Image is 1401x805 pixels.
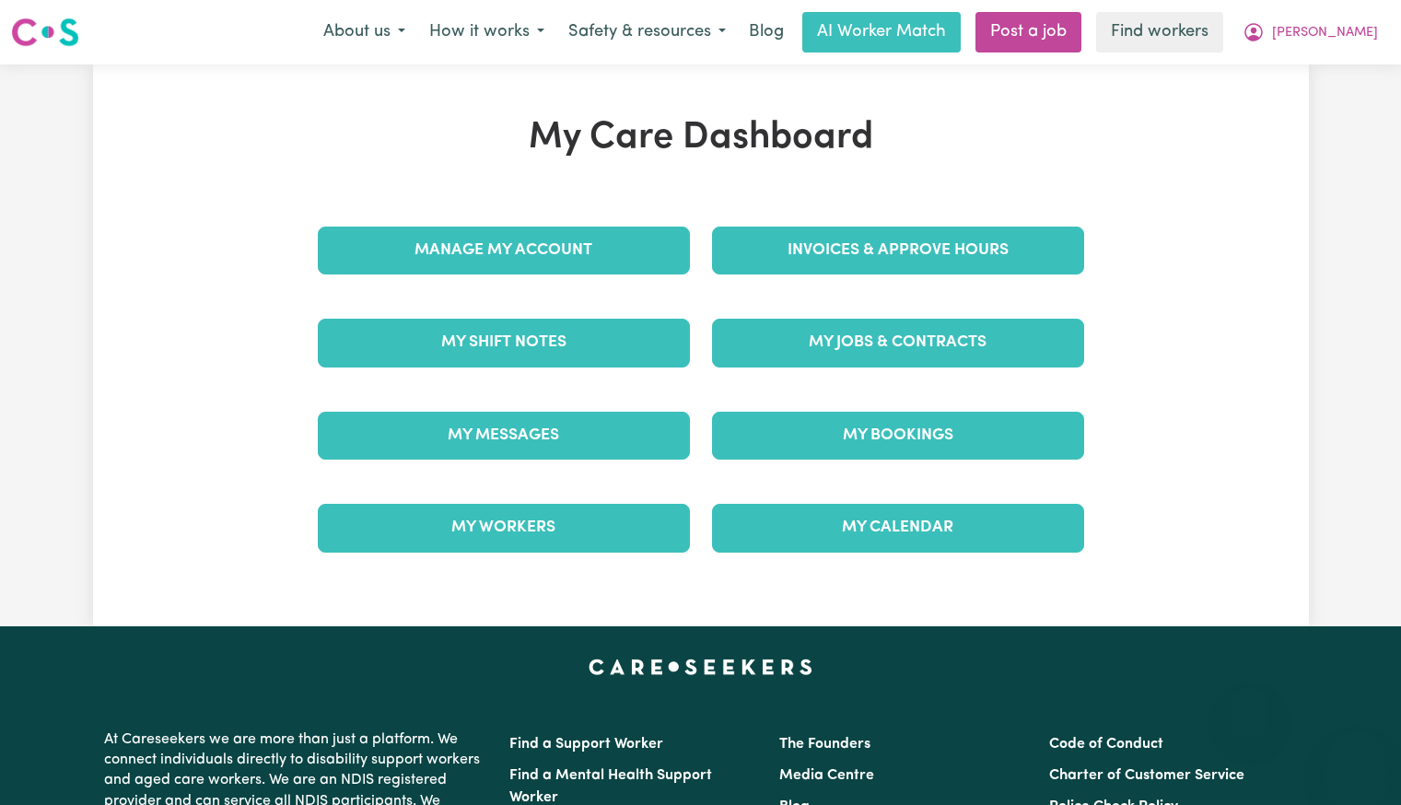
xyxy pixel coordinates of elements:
[1231,13,1390,52] button: My Account
[589,659,812,674] a: Careseekers home page
[318,227,690,274] a: Manage My Account
[318,504,690,552] a: My Workers
[712,412,1084,460] a: My Bookings
[975,12,1081,52] a: Post a job
[417,13,556,52] button: How it works
[1232,687,1268,724] iframe: Close message
[556,13,738,52] button: Safety & resources
[779,768,874,783] a: Media Centre
[1049,768,1244,783] a: Charter of Customer Service
[11,16,79,49] img: Careseekers logo
[712,319,1084,367] a: My Jobs & Contracts
[509,737,663,752] a: Find a Support Worker
[1272,23,1378,43] span: [PERSON_NAME]
[11,11,79,53] a: Careseekers logo
[509,768,712,805] a: Find a Mental Health Support Worker
[1096,12,1223,52] a: Find workers
[1049,737,1163,752] a: Code of Conduct
[318,412,690,460] a: My Messages
[802,12,961,52] a: AI Worker Match
[318,319,690,367] a: My Shift Notes
[712,504,1084,552] a: My Calendar
[738,12,795,52] a: Blog
[779,737,870,752] a: The Founders
[307,116,1095,160] h1: My Care Dashboard
[1327,731,1386,790] iframe: Button to launch messaging window
[311,13,417,52] button: About us
[712,227,1084,274] a: Invoices & Approve Hours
